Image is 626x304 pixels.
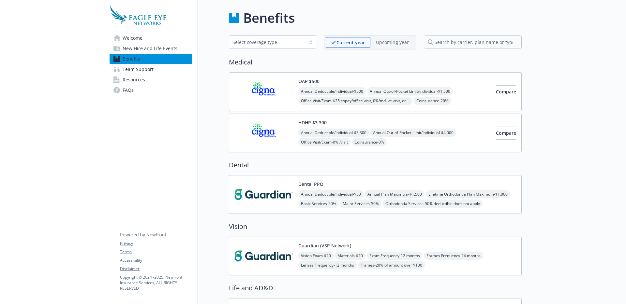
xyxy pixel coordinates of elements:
span: Welcome [123,33,142,43]
button: Compare [496,85,516,98]
h2: Life and AD&D [229,283,522,293]
span: Vision Exam - $20 [298,252,334,260]
span: Lenses Frequency - 12 months [298,261,357,269]
span: Upcoming year [370,37,414,48]
button: OAP $500 [298,78,320,85]
h1: Benefits [243,8,295,28]
span: Lifetime Orthodontia Plan Maximum - $1,000 [426,190,510,198]
span: Basic Services - 20% [298,200,339,208]
span: Major Services - 50% [340,200,381,208]
button: Guardian (VSP Network) [298,242,351,249]
a: FAQs [110,85,192,95]
a: Welcome [110,33,192,43]
span: Orthodontia Services - 50% deductible does not apply [383,200,483,208]
p: Upcoming year [376,39,409,46]
h2: Medical [229,57,522,67]
span: New Hire and Life Events [123,43,177,54]
span: Office Visit/Exam - $25 copay/office visit, 0%/mdlive visit, deductible does not apply [298,97,412,105]
input: search by carrier, plan name or type [424,35,522,48]
span: Materials - $20 [335,252,365,260]
span: Resources [123,75,145,85]
span: Compare [496,130,516,136]
a: New Hire and Life Events [110,43,192,54]
h2: Dental [229,160,522,170]
span: Benefits [123,54,140,64]
img: CIGNA carrier logo [234,78,293,105]
span: FAQs [123,85,134,95]
span: Annual Out-of-Pocket Limit/Individual - $4,000 [370,129,456,137]
span: Coinsurance - 20% [414,97,451,105]
a: Resources [110,75,192,85]
span: Team Support [123,64,154,75]
span: Annual Plan Maximum - $1,500 [365,190,425,198]
span: Exam Frequency - 12 months [367,252,423,260]
p: Current year [336,39,365,46]
img: CIGNA carrier logo [234,119,293,147]
span: Frames Frequency - 24 months [424,252,483,260]
h2: Vision [229,222,522,231]
button: Compare [496,127,516,140]
a: Terms [120,249,192,255]
a: Disclaimer [120,266,192,272]
div: Select coverage type [232,39,303,46]
a: Team Support [110,64,192,75]
span: Compare [496,89,516,95]
span: Annual Deductible/Individual - $3,300 [298,129,369,137]
a: Benefits [110,54,192,64]
span: Annual Deductible/Individual - $500 [298,87,366,95]
span: Annual Deductible/Individual - $50 [298,190,364,198]
img: Guardian carrier logo [234,181,293,208]
p: Copyright © 2024 - 2025 , Newfront Insurance Services, ALL RIGHTS RESERVED [120,274,192,291]
button: HDHP $3,300 [298,119,327,126]
button: Dental PPO [298,181,323,187]
span: Annual Out-of-Pocket Limit/Individual - $1,500 [367,87,453,95]
span: Coinsurance - 0% [352,138,387,146]
span: Frames - 20% of amount over $130 [358,261,425,269]
span: Office Visit/Exam - 0% /visit [298,138,350,146]
a: Accessibility [120,257,192,263]
img: Guardian carrier logo [234,242,293,270]
a: Privacy [120,241,192,246]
